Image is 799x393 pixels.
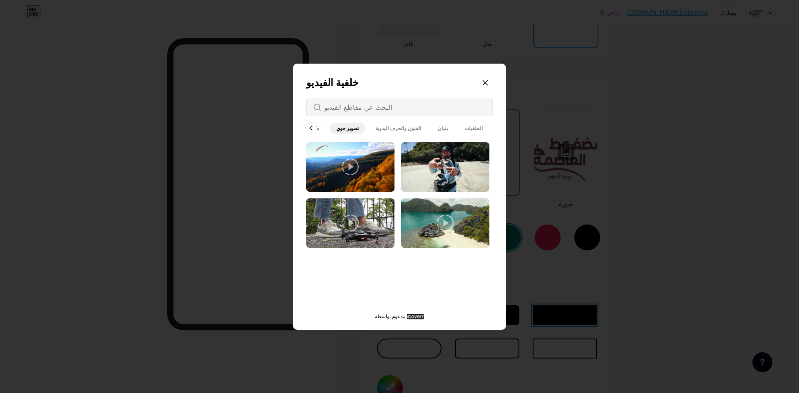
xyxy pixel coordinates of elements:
[375,125,421,131] font: الفنون والحرف اليدوية
[336,125,359,131] font: تصوير جوي
[306,77,359,89] font: خلفية الفيديو
[375,313,405,319] font: مدعوم بواسطة
[324,102,486,112] input: البحث عن مقاطع الفيديو
[464,125,483,131] font: الخلفيات
[438,125,448,131] font: بنيان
